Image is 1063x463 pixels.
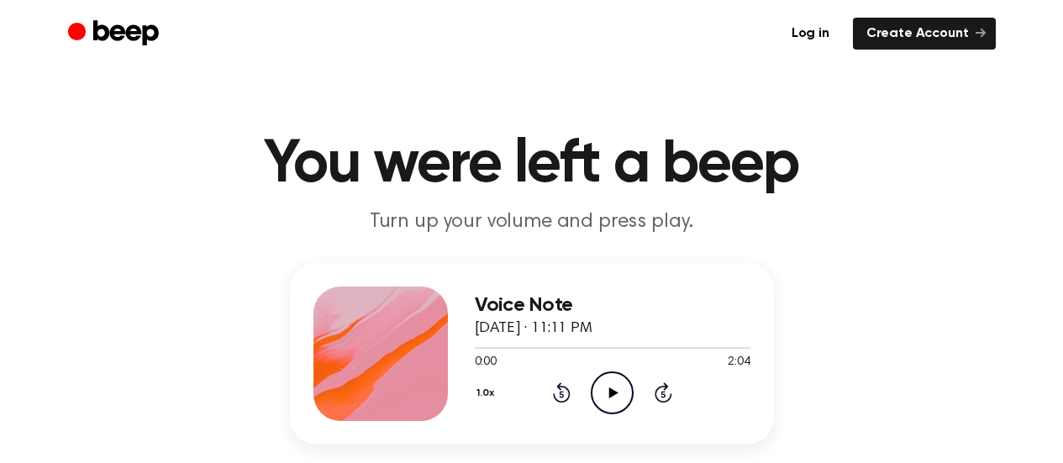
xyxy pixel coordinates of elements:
h3: Voice Note [475,294,750,317]
a: Beep [68,18,163,50]
p: Turn up your volume and press play. [209,208,855,236]
a: Log in [778,18,843,50]
a: Create Account [853,18,996,50]
span: [DATE] · 11:11 PM [475,321,592,336]
span: 2:04 [728,354,750,371]
span: 0:00 [475,354,497,371]
button: 1.0x [475,379,501,408]
h1: You were left a beep [102,134,962,195]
